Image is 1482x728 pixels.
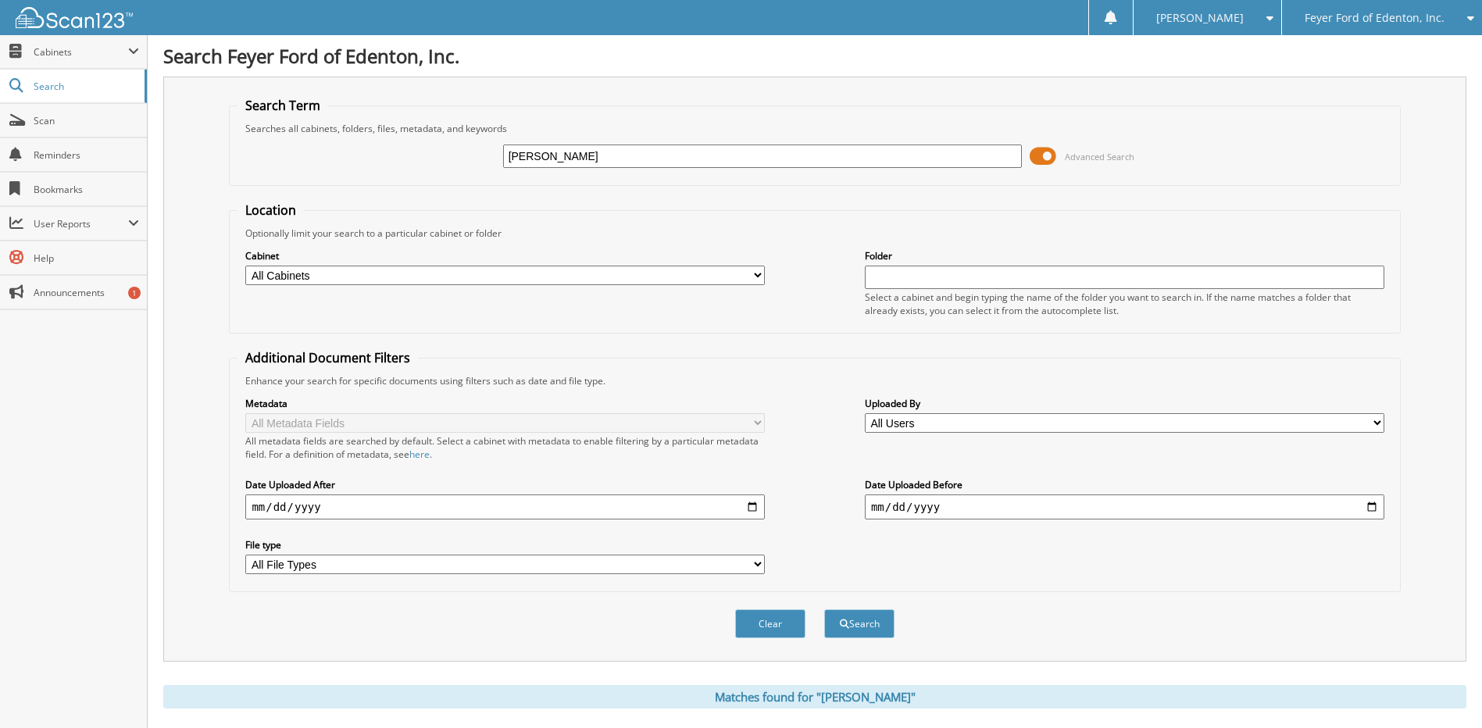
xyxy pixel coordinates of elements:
[245,397,765,410] label: Metadata
[237,374,1391,387] div: Enhance your search for specific documents using filters such as date and file type.
[237,97,328,114] legend: Search Term
[163,43,1466,69] h1: Search Feyer Ford of Edenton, Inc.
[245,478,765,491] label: Date Uploaded After
[245,249,765,262] label: Cabinet
[128,287,141,299] div: 1
[245,494,765,519] input: start
[1065,151,1134,162] span: Advanced Search
[245,434,765,461] div: All metadata fields are searched by default. Select a cabinet with metadata to enable filtering b...
[1156,13,1244,23] span: [PERSON_NAME]
[34,252,139,265] span: Help
[34,80,137,93] span: Search
[237,227,1391,240] div: Optionally limit your search to a particular cabinet or folder
[409,448,430,461] a: here
[245,538,765,551] label: File type
[34,286,139,299] span: Announcements
[865,494,1384,519] input: end
[735,609,805,638] button: Clear
[865,291,1384,317] div: Select a cabinet and begin typing the name of the folder you want to search in. If the name match...
[237,122,1391,135] div: Searches all cabinets, folders, files, metadata, and keywords
[237,349,418,366] legend: Additional Document Filters
[865,249,1384,262] label: Folder
[865,478,1384,491] label: Date Uploaded Before
[34,183,139,196] span: Bookmarks
[34,217,128,230] span: User Reports
[16,7,133,28] img: scan123-logo-white.svg
[237,202,304,219] legend: Location
[34,114,139,127] span: Scan
[824,609,895,638] button: Search
[34,148,139,162] span: Reminders
[865,397,1384,410] label: Uploaded By
[34,45,128,59] span: Cabinets
[1305,13,1445,23] span: Feyer Ford of Edenton, Inc.
[163,685,1466,708] div: Matches found for "[PERSON_NAME]"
